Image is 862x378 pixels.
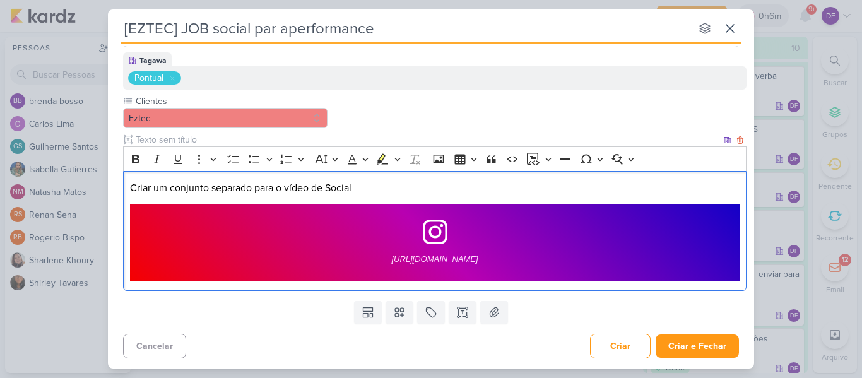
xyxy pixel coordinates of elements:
p: Criar um conjunto separado para o vídeo de Social [130,180,740,196]
div: Editor toolbar [123,146,747,171]
button: Eztec [123,108,328,128]
input: Texto sem título [133,133,721,146]
button: Cancelar [123,334,186,358]
a: [URL][DOMAIN_NAME] [391,252,478,267]
div: Editor editing area: main [123,171,747,292]
div: Tagawa [139,55,167,66]
label: Clientes [134,95,328,108]
div: Pontual [134,71,163,85]
button: Criar e Fechar [656,334,739,358]
input: Kard Sem Título [121,17,691,40]
button: Criar [590,334,651,358]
